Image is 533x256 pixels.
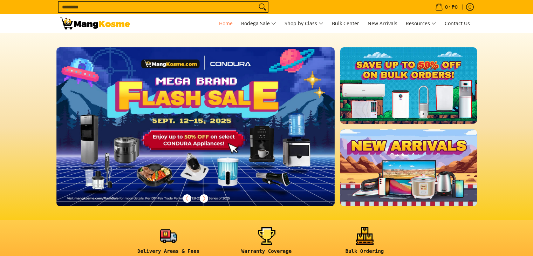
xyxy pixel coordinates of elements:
span: Home [219,20,233,27]
a: Resources [402,14,440,33]
a: New Arrivals [364,14,401,33]
span: Contact Us [445,20,470,27]
span: New Arrivals [368,20,397,27]
button: Next [196,191,212,206]
span: Bulk Center [332,20,359,27]
button: Search [257,2,268,12]
nav: Main Menu [137,14,473,33]
span: Shop by Class [285,19,323,28]
a: Contact Us [441,14,473,33]
img: Desktop homepage 29339654 2507 42fb b9ff a0650d39e9ed [56,47,335,206]
button: Previous [179,191,195,206]
a: Home [216,14,236,33]
span: • [433,3,460,11]
a: Shop by Class [281,14,327,33]
a: Bodega Sale [238,14,280,33]
span: Resources [406,19,436,28]
a: Bulk Center [328,14,363,33]
span: 0 [444,5,449,9]
img: Mang Kosme: Your Home Appliances Warehouse Sale Partner! [60,18,130,29]
span: Bodega Sale [241,19,276,28]
span: ₱0 [451,5,459,9]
